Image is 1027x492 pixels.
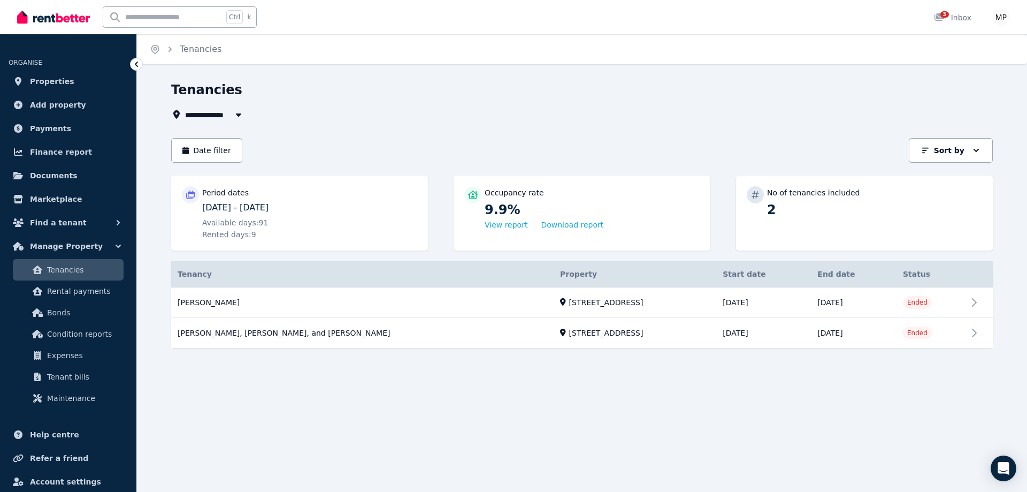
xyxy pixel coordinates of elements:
[554,261,716,287] th: Property
[934,12,971,23] div: Inbox
[30,99,86,111] span: Add property
[47,306,119,319] span: Bonds
[13,345,124,366] a: Expenses
[30,193,82,206] span: Marketplace
[47,392,119,405] span: Maintenance
[202,217,268,228] span: Available days: 91
[9,424,128,445] a: Help centre
[171,287,993,318] a: View details for Razieh Ahmady
[202,187,249,198] p: Period dates
[716,318,811,349] td: [DATE]
[171,138,242,163] button: Date filter
[226,10,243,24] span: Ctrl
[991,456,1016,481] div: Open Intercom Messenger
[909,138,993,163] button: Sort by
[30,146,92,158] span: Finance report
[993,9,1010,26] img: Manik Pujara
[485,187,544,198] p: Occupancy rate
[30,169,78,182] span: Documents
[9,71,128,92] a: Properties
[171,319,993,349] a: View details for Jordyn Willshire, Aaron Upu, Karlo Trego, and Jayden Toelupe
[13,366,124,388] a: Tenant bills
[202,229,256,240] span: Rented days: 9
[178,269,212,279] span: Tenancy
[940,11,949,18] span: 3
[30,122,71,135] span: Payments
[171,81,242,99] h1: Tenancies
[485,219,527,230] button: View report
[811,318,896,349] td: [DATE]
[9,188,128,210] a: Marketplace
[896,261,967,287] th: Status
[485,201,700,218] p: 9.9%
[30,240,103,253] span: Manage Property
[9,59,42,66] span: ORGANISE
[30,75,74,88] span: Properties
[934,145,964,156] p: Sort by
[137,34,234,64] nav: Breadcrumb
[811,261,896,287] th: End date
[47,285,119,298] span: Rental payments
[30,428,79,441] span: Help centre
[9,165,128,186] a: Documents
[47,349,119,362] span: Expenses
[47,263,119,276] span: Tenancies
[9,94,128,116] a: Add property
[30,475,101,488] span: Account settings
[47,370,119,383] span: Tenant bills
[9,141,128,163] a: Finance report
[13,388,124,409] a: Maintenance
[13,302,124,323] a: Bonds
[9,236,128,257] button: Manage Property
[47,328,119,340] span: Condition reports
[13,323,124,345] a: Condition reports
[9,212,128,233] button: Find a tenant
[30,216,87,229] span: Find a tenant
[9,118,128,139] a: Payments
[30,452,88,465] span: Refer a friend
[9,448,128,469] a: Refer a friend
[767,201,982,218] p: 2
[180,43,221,56] span: Tenancies
[17,9,90,25] img: RentBetter
[541,219,603,230] button: Download report
[767,187,860,198] p: No of tenancies included
[247,13,251,21] span: k
[716,261,811,287] th: Start date
[202,201,417,214] p: [DATE] - [DATE]
[13,281,124,302] a: Rental payments
[13,259,124,281] a: Tenancies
